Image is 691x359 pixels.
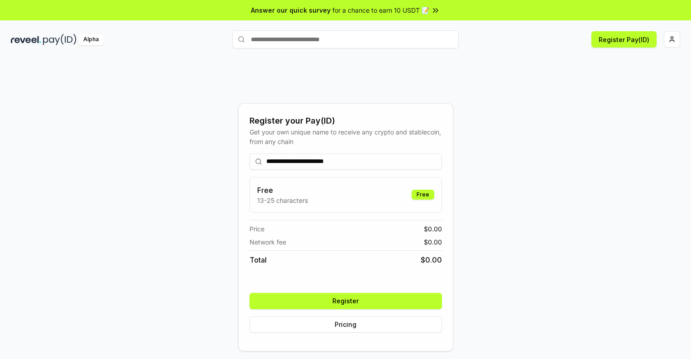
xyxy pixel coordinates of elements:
[250,115,442,127] div: Register your Pay(ID)
[250,316,442,333] button: Pricing
[257,185,308,196] h3: Free
[332,5,429,15] span: for a chance to earn 10 USDT 📝
[424,237,442,247] span: $ 0.00
[11,34,41,45] img: reveel_dark
[421,254,442,265] span: $ 0.00
[78,34,104,45] div: Alpha
[250,254,267,265] span: Total
[424,224,442,234] span: $ 0.00
[250,127,442,146] div: Get your own unique name to receive any crypto and stablecoin, from any chain
[412,190,434,200] div: Free
[591,31,657,48] button: Register Pay(ID)
[250,293,442,309] button: Register
[251,5,331,15] span: Answer our quick survey
[250,237,286,247] span: Network fee
[257,196,308,205] p: 13-25 characters
[43,34,77,45] img: pay_id
[250,224,264,234] span: Price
